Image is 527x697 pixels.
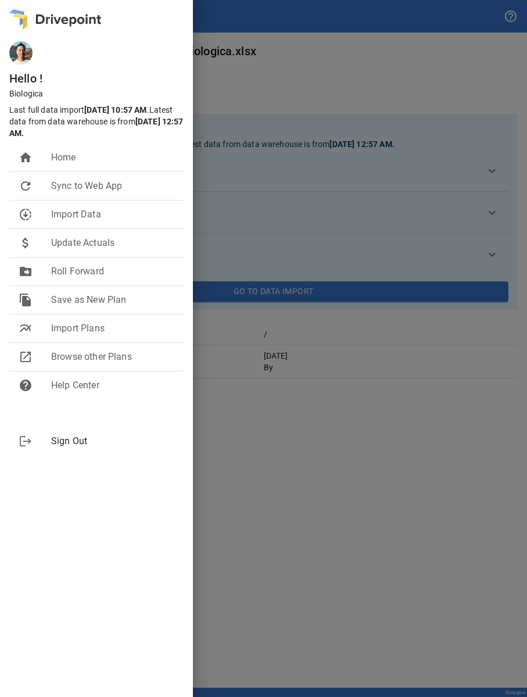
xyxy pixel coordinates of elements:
span: file_copy [19,293,33,307]
img: logo [9,9,101,30]
span: Import Plans [51,321,174,335]
span: help [19,378,33,392]
span: Roll Forward [51,264,174,278]
span: Browse other Plans [51,350,174,364]
span: Update Actuals [51,236,174,250]
span: Sync to Web App [51,179,174,193]
h6: Hello ! [9,69,193,88]
span: attach_money [19,236,33,250]
p: Biologica [9,88,193,99]
span: Home [51,151,174,165]
span: Import Data [51,208,174,221]
span: multiline_chart [19,321,33,335]
span: drive_file_move [19,264,33,278]
span: Save as New Plan [51,293,174,307]
b: [DATE] 10:57 AM [84,105,146,115]
p: Last full data import . Latest data from data warehouse is from [9,104,188,139]
span: refresh [19,179,33,193]
span: logout [19,434,33,448]
span: downloading [19,208,33,221]
span: home [19,151,33,165]
span: open_in_new [19,350,33,364]
img: ACg8ocKE9giTFNJKM8iRWrWyCw4o0qiviMJJ4rD5hAUvyykpeg=s96-c [9,41,33,65]
span: Help Center [51,378,174,392]
span: Sign Out [51,434,174,448]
